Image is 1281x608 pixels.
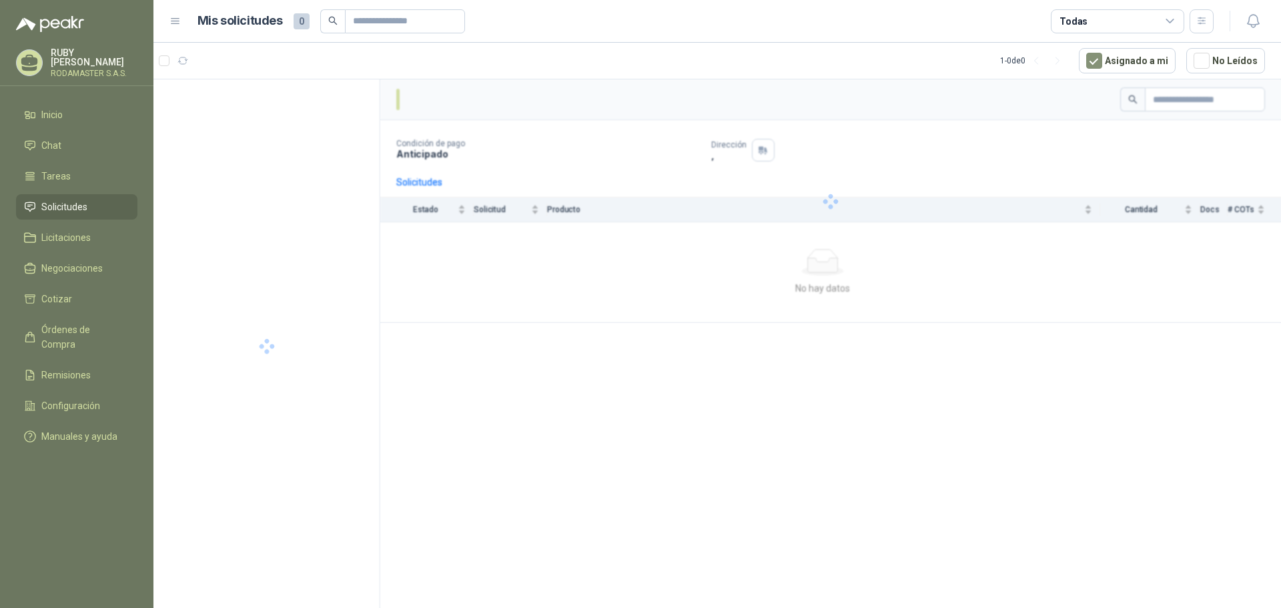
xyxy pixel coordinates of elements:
[41,322,125,352] span: Órdenes de Compra
[41,368,91,382] span: Remisiones
[16,194,137,220] a: Solicitudes
[1079,48,1176,73] button: Asignado a mi
[16,424,137,449] a: Manuales y ayuda
[16,164,137,189] a: Tareas
[41,261,103,276] span: Negociaciones
[41,169,71,184] span: Tareas
[328,16,338,25] span: search
[41,429,117,444] span: Manuales y ayuda
[16,225,137,250] a: Licitaciones
[1000,50,1068,71] div: 1 - 0 de 0
[41,138,61,153] span: Chat
[197,11,283,31] h1: Mis solicitudes
[51,69,137,77] p: RODAMASTER S.A.S.
[16,362,137,388] a: Remisiones
[16,256,137,281] a: Negociaciones
[294,13,310,29] span: 0
[41,398,100,413] span: Configuración
[51,48,137,67] p: RUBY [PERSON_NAME]
[41,292,72,306] span: Cotizar
[1059,14,1088,29] div: Todas
[41,200,87,214] span: Solicitudes
[16,133,137,158] a: Chat
[16,16,84,32] img: Logo peakr
[41,107,63,122] span: Inicio
[16,393,137,418] a: Configuración
[16,286,137,312] a: Cotizar
[16,102,137,127] a: Inicio
[41,230,91,245] span: Licitaciones
[16,317,137,357] a: Órdenes de Compra
[1186,48,1265,73] button: No Leídos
